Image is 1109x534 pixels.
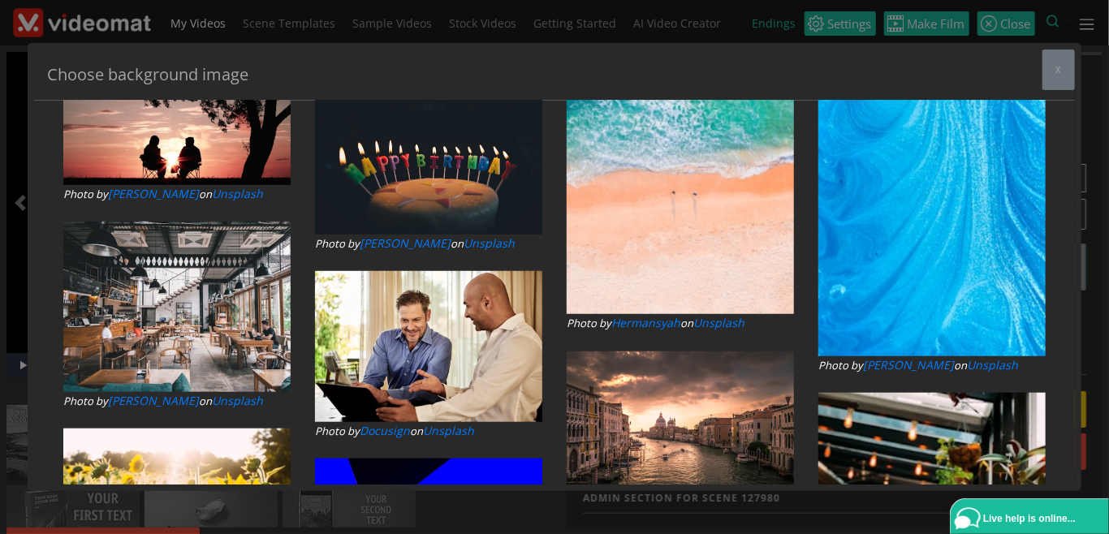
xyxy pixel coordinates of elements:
[212,393,263,408] a: Unsplash
[567,11,794,315] img: photo-1506477331477-33d5d8b3dc85
[63,394,108,408] i: Photo by
[63,222,291,392] img: photo-1555396273-367ea4eb4db5
[967,357,1018,373] a: Unsplash
[1042,50,1075,90] button: Close
[693,315,744,330] a: Unsplash
[818,53,1046,355] img: photo-1601436155198-2ebfea8117b0
[63,33,291,185] img: photo-1473679408190-0693dd22fe6a
[360,423,410,438] a: Docusign
[983,513,1076,524] span: Live help is online...
[863,357,954,373] a: [PERSON_NAME]
[464,235,515,251] a: Unsplash
[199,394,212,408] i: on
[611,315,680,330] a: Hermansyah
[955,503,1109,534] a: Live help is online...
[315,271,542,423] img: photo-1611095790444-1dfa35e37b52
[63,187,108,201] i: Photo by
[212,186,263,201] a: Unsplash
[567,351,794,503] img: photo-1482690205767-61deebe15ef7
[108,393,199,408] a: [PERSON_NAME]
[315,97,542,234] img: photo-1464349153735-7db50ed83c84
[423,423,474,438] a: Unsplash
[360,235,451,251] a: [PERSON_NAME]
[315,424,360,438] i: Photo by
[680,316,693,330] i: on
[47,62,248,87] h5: Choose background image
[954,358,967,373] i: on
[199,187,212,201] i: on
[818,358,863,373] i: Photo by
[108,186,199,201] a: [PERSON_NAME]
[567,316,611,330] i: Photo by
[1056,63,1061,75] span: x
[451,236,464,251] i: on
[410,424,423,438] i: on
[315,236,360,251] i: Photo by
